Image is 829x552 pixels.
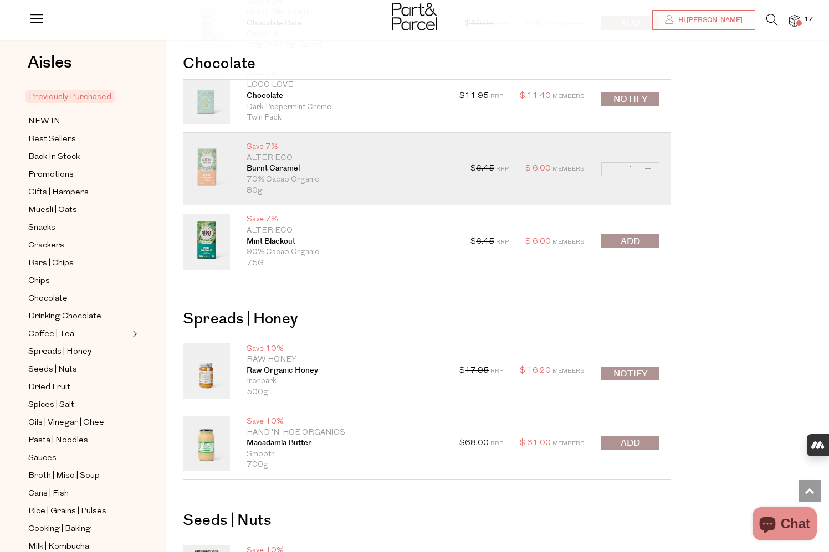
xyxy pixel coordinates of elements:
[533,238,551,246] span: 6.00
[247,449,443,460] p: Smooth
[459,367,465,375] span: $
[247,427,443,438] p: Hand 'n' Hoe Organics
[28,416,104,430] span: Oils | Vinegar | Ghee
[28,416,129,430] a: Oils | Vinegar | Ghee
[247,102,443,113] p: Dark Peppermint Creme
[247,174,454,185] p: 70% Cacao Organic
[28,151,80,164] span: Back In Stock
[552,239,585,245] span: Members
[459,439,465,447] span: $
[490,94,503,100] span: RRP
[183,141,230,197] img: Burnt Caramel
[247,438,443,449] a: Macadamia Butter
[459,92,465,100] span: $
[28,168,129,182] a: Promotions
[601,92,659,106] button: Notify
[601,367,659,380] button: Notify
[247,376,443,387] p: Ironbark
[247,258,454,269] p: 75G
[520,367,525,375] span: $
[28,363,77,376] span: Seeds | Nuts
[525,238,531,246] span: $
[476,238,494,246] s: 6.45
[28,274,129,288] a: Chips
[28,90,129,104] a: Previously Purchased
[28,523,91,536] span: Cooking | Baking
[247,142,454,153] p: Save 7%
[552,166,585,172] span: Members
[28,292,68,306] span: Chocolate
[28,345,91,359] span: Spreads | Honey
[552,94,585,100] span: Members
[496,239,509,245] span: RRP
[28,221,55,235] span: Snacks
[247,365,443,376] a: Raw Organic Honey
[28,50,72,75] span: Aisles
[247,416,443,427] p: Save 10%
[28,186,89,199] span: Gifts | Hampers
[527,367,551,375] span: 16.20
[28,505,106,518] span: Rice | Grains | Pulses
[749,507,820,543] inbox-online-store-chat: Shopify online store chat
[130,327,137,341] button: Expand/Collapse Coffee | Tea
[247,354,443,365] p: Raw Honey
[490,441,503,447] span: RRP
[28,345,129,359] a: Spreads | Honey
[28,327,129,341] a: Coffee | Tea
[28,256,129,270] a: Bars | Chips
[247,80,443,91] p: Loco Love
[28,381,70,394] span: Dried Fruit
[623,163,637,176] input: QTY Burnt Caramel
[28,115,60,128] span: NEW IN
[28,185,129,199] a: Gifts | Hampers
[28,150,129,164] a: Back In Stock
[392,3,437,30] img: Part&Parcel
[28,239,64,252] span: Crackers
[525,164,531,173] span: $
[28,310,101,323] span: Drinking Chocolate
[183,295,671,335] h2: Spreads | Honey
[465,439,489,447] s: 68.00
[25,90,115,103] span: Previously Purchased
[676,16,743,25] span: Hi [PERSON_NAME]
[247,91,443,102] a: Chocolate
[247,236,454,247] a: Mint Blackout
[28,469,129,483] a: Broth | Miso | Soup
[28,328,74,341] span: Coffee | Tea
[533,164,551,173] span: 6.00
[247,163,454,174] a: Burnt Caramel
[28,434,88,447] span: Pasta | Noodles
[28,363,129,376] a: Seeds | Nuts
[490,368,503,374] span: RRP
[552,368,585,374] span: Members
[247,214,454,225] p: Save 7%
[28,115,129,128] a: NEW IN
[247,112,443,123] p: Twin Pack
[28,54,72,82] a: Aisles
[527,92,551,100] span: 11.40
[552,441,585,447] span: Members
[28,522,129,536] a: Cooking | Baking
[28,487,69,501] span: Cans | Fish
[465,367,489,375] s: 17.95
[28,470,100,483] span: Broth | Miso | Soup
[28,451,129,465] a: Sauces
[28,434,129,447] a: Pasta | Noodles
[652,10,755,30] a: Hi [PERSON_NAME]
[520,92,525,100] span: $
[28,487,129,501] a: Cans | Fish
[28,275,50,288] span: Chips
[801,14,816,24] span: 17
[247,225,454,236] p: Alter Eco
[28,380,129,394] a: Dried Fruit
[183,497,671,536] h2: Seeds | Nuts
[28,168,74,182] span: Promotions
[470,238,476,246] span: $
[28,203,129,217] a: Muesli | Oats
[28,133,76,146] span: Best Sellers
[247,247,454,258] p: 90% Cacao Organic
[465,92,489,100] s: 11.95
[470,164,476,173] span: $
[520,439,525,447] span: $
[247,460,443,471] p: 700g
